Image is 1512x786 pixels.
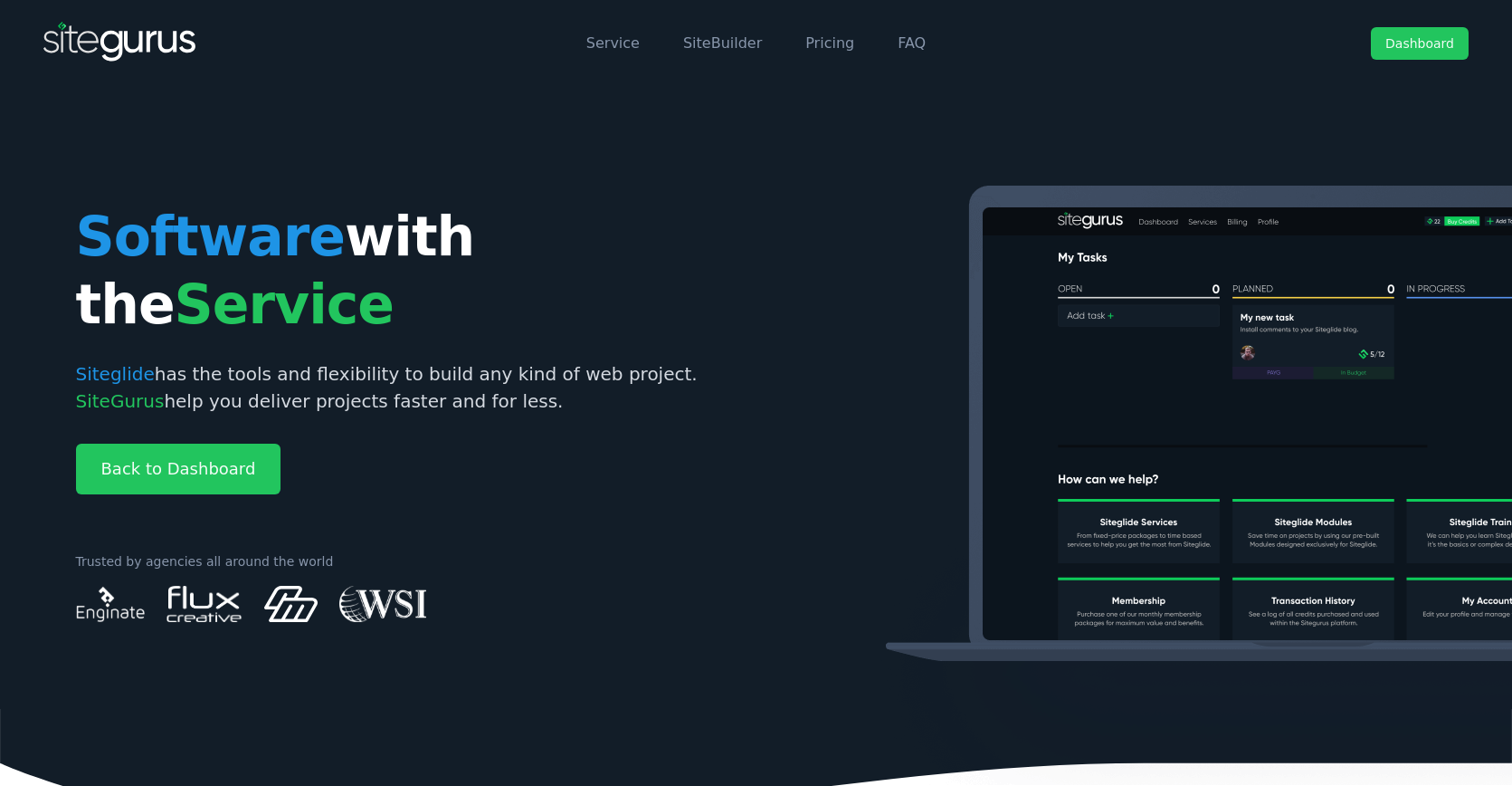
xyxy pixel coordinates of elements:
a: SiteBuilder [683,34,762,52]
a: Back to Dashboard [76,444,281,494]
span: SiteGurus [76,390,165,412]
span: Service [175,273,394,336]
a: Pricing [805,34,854,52]
img: SiteGurus Logo [43,22,197,65]
a: FAQ [898,34,926,52]
p: Trusted by agencies all around the world [76,552,742,571]
span: Siteglide [76,363,155,385]
p: has the tools and flexibility to build any kind of web project. help you deliver projects faster ... [76,360,742,415]
a: Dashboard [1371,27,1469,60]
a: Service [586,34,640,52]
span: Software [76,205,345,268]
h1: with the [76,203,742,339]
